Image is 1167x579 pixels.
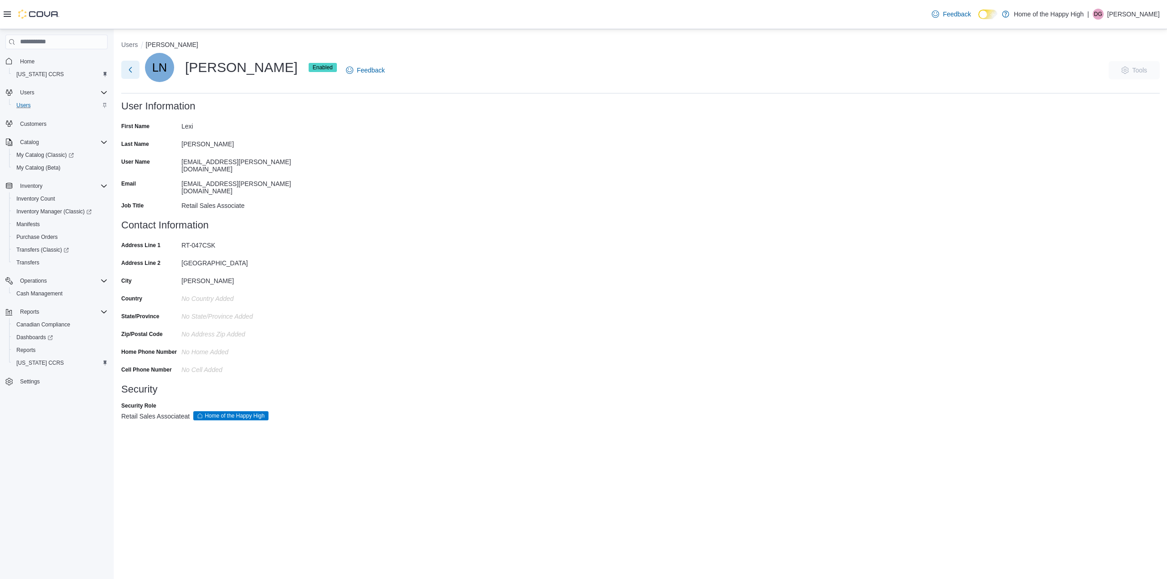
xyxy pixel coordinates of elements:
[16,181,46,191] button: Inventory
[9,256,111,269] button: Transfers
[121,61,139,79] button: Next
[16,102,31,109] span: Users
[13,193,108,204] span: Inventory Count
[121,366,172,373] label: Cell Phone Number
[16,346,36,354] span: Reports
[13,219,108,230] span: Manifests
[121,348,177,356] label: Home Phone Number
[16,334,53,341] span: Dashboards
[1132,66,1147,75] span: Tools
[16,87,108,98] span: Users
[13,69,108,80] span: Washington CCRS
[16,137,42,148] button: Catalog
[16,359,64,367] span: [US_STATE] CCRS
[13,232,62,243] a: Purchase Orders
[9,357,111,369] button: [US_STATE] CCRS
[9,331,111,344] a: Dashboards
[9,218,111,231] button: Manifests
[13,332,57,343] a: Dashboards
[20,378,40,385] span: Settings
[9,192,111,205] button: Inventory Count
[16,208,92,215] span: Inventory Manager (Classic)
[181,345,304,356] div: No Home added
[13,162,108,173] span: My Catalog (Beta)
[9,243,111,256] a: Transfers (Classic)
[13,319,74,330] a: Canadian Compliance
[16,221,40,228] span: Manifests
[16,376,108,387] span: Settings
[16,71,64,78] span: [US_STATE] CCRS
[13,244,72,255] a: Transfers (Classic)
[9,205,111,218] a: Inventory Manager (Classic)
[16,306,43,317] button: Reports
[2,180,111,192] button: Inventory
[181,291,304,302] div: No Country Added
[978,10,997,19] input: Dark Mode
[16,87,38,98] button: Users
[16,137,108,148] span: Catalog
[181,198,304,209] div: Retail Sales Associate
[145,53,337,82] div: [PERSON_NAME]
[16,259,39,266] span: Transfers
[181,309,304,320] div: No State/Province Added
[342,61,388,79] a: Feedback
[181,176,304,195] div: [EMAIL_ADDRESS][PERSON_NAME][DOMAIN_NAME]
[18,10,59,19] img: Cova
[121,140,149,148] label: Last Name
[121,180,136,187] label: Email
[9,68,111,81] button: [US_STATE] CCRS
[13,288,108,299] span: Cash Management
[181,119,304,130] div: Lexi
[357,66,385,75] span: Feedback
[181,362,304,373] div: No Cell added
[5,51,108,412] nav: Complex example
[1014,9,1084,20] p: Home of the Happy High
[16,233,58,241] span: Purchase Orders
[121,259,160,267] label: Address Line 2
[16,306,108,317] span: Reports
[13,232,108,243] span: Purchase Orders
[181,327,304,338] div: No Address Zip added
[13,357,108,368] span: Washington CCRS
[152,53,167,82] span: LN
[2,305,111,318] button: Reports
[13,257,108,268] span: Transfers
[1109,61,1160,79] button: Tools
[145,53,174,82] div: Lexi Nelson
[16,181,108,191] span: Inventory
[13,193,59,204] a: Inventory Count
[2,86,111,99] button: Users
[20,139,39,146] span: Catalog
[2,136,111,149] button: Catalog
[13,150,108,160] span: My Catalog (Classic)
[13,345,108,356] span: Reports
[121,41,138,48] button: Users
[13,332,108,343] span: Dashboards
[181,256,304,267] div: [GEOGRAPHIC_DATA]
[13,219,43,230] a: Manifests
[9,161,111,174] button: My Catalog (Beta)
[121,220,209,231] h3: Contact Information
[928,5,974,23] a: Feedback
[13,345,39,356] a: Reports
[121,277,132,284] label: City
[121,242,160,249] label: Address Line 1
[121,40,1160,51] nav: An example of EuiBreadcrumbs
[2,375,111,388] button: Settings
[9,231,111,243] button: Purchase Orders
[121,295,142,302] label: Country
[13,288,66,299] a: Cash Management
[20,182,42,190] span: Inventory
[313,63,333,72] span: Enabled
[13,357,67,368] a: [US_STATE] CCRS
[943,10,971,19] span: Feedback
[121,101,196,112] h3: User Information
[13,244,108,255] span: Transfers (Classic)
[16,321,70,328] span: Canadian Compliance
[9,287,111,300] button: Cash Management
[121,411,1160,420] div: Retail Sales Associate at
[193,411,269,420] span: Home of the Happy High
[16,151,74,159] span: My Catalog (Classic)
[13,206,95,217] a: Inventory Manager (Classic)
